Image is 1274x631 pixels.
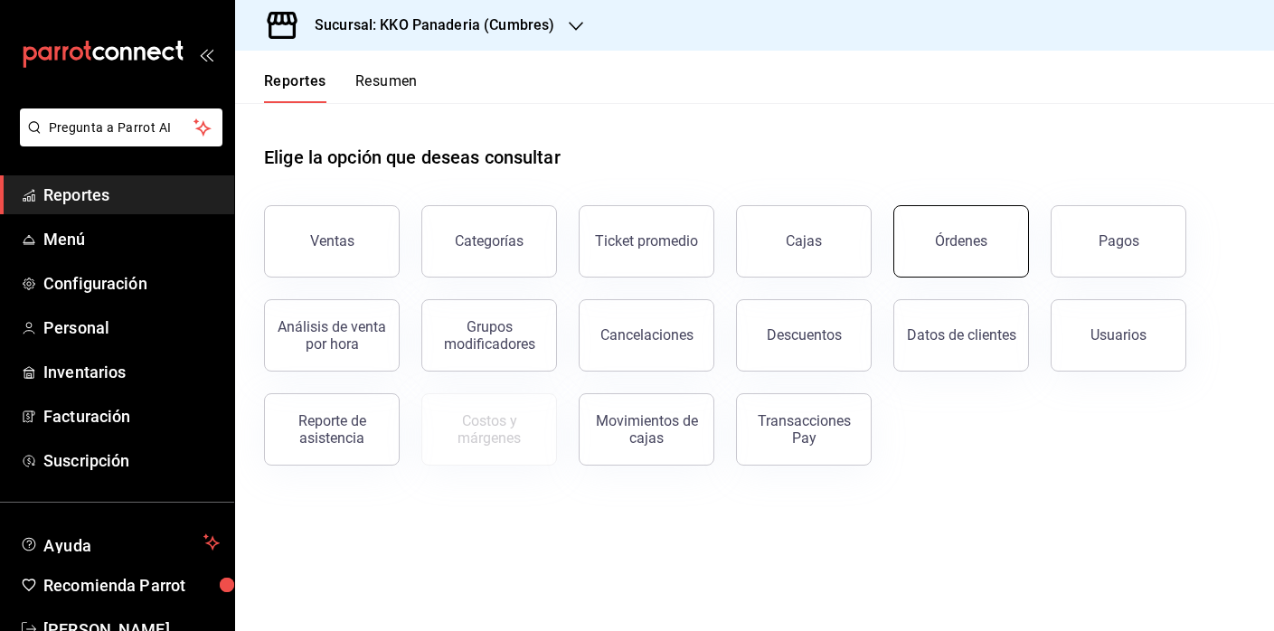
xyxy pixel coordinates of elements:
[276,412,388,447] div: Reporte de asistencia
[43,360,220,384] span: Inventarios
[13,131,222,150] a: Pregunta a Parrot AI
[43,183,220,207] span: Reportes
[264,393,400,466] button: Reporte de asistencia
[264,72,418,103] div: navigation tabs
[736,205,872,278] a: Cajas
[43,227,220,251] span: Menú
[264,144,561,171] h1: Elige la opción que deseas consultar
[455,232,524,250] div: Categorías
[199,47,213,61] button: open_drawer_menu
[600,326,694,344] div: Cancelaciones
[276,318,388,353] div: Análisis de venta por hora
[893,205,1029,278] button: Órdenes
[1099,232,1139,250] div: Pagos
[355,72,418,103] button: Resumen
[264,299,400,372] button: Análisis de venta por hora
[907,326,1016,344] div: Datos de clientes
[590,412,703,447] div: Movimientos de cajas
[736,393,872,466] button: Transacciones Pay
[433,318,545,353] div: Grupos modificadores
[49,118,194,137] span: Pregunta a Parrot AI
[1090,326,1147,344] div: Usuarios
[264,205,400,278] button: Ventas
[1051,205,1186,278] button: Pagos
[421,393,557,466] button: Contrata inventarios para ver este reporte
[43,448,220,473] span: Suscripción
[43,573,220,598] span: Recomienda Parrot
[595,232,698,250] div: Ticket promedio
[433,412,545,447] div: Costos y márgenes
[43,271,220,296] span: Configuración
[310,232,354,250] div: Ventas
[893,299,1029,372] button: Datos de clientes
[43,404,220,429] span: Facturación
[1051,299,1186,372] button: Usuarios
[767,326,842,344] div: Descuentos
[264,72,326,103] button: Reportes
[421,299,557,372] button: Grupos modificadores
[20,108,222,146] button: Pregunta a Parrot AI
[421,205,557,278] button: Categorías
[748,412,860,447] div: Transacciones Pay
[935,232,987,250] div: Órdenes
[579,299,714,372] button: Cancelaciones
[736,299,872,372] button: Descuentos
[43,315,220,340] span: Personal
[300,14,554,36] h3: Sucursal: KKO Panaderia (Cumbres)
[786,231,823,252] div: Cajas
[579,393,714,466] button: Movimientos de cajas
[43,532,196,553] span: Ayuda
[579,205,714,278] button: Ticket promedio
